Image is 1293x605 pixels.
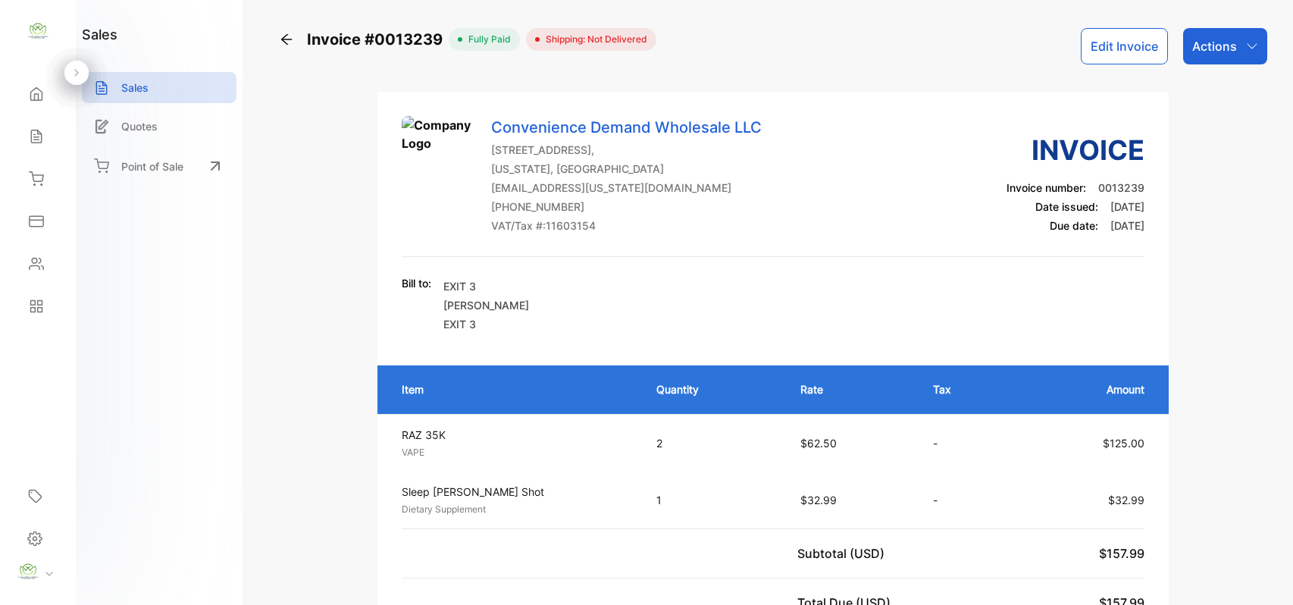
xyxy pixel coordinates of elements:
[656,381,770,397] p: Quantity
[656,435,770,451] p: 2
[402,427,629,443] p: RAZ 35K
[82,149,236,183] a: Point of Sale
[443,318,476,331] span: EXIT 3
[17,560,39,583] img: profile
[1098,181,1144,194] span: 0013239
[1099,546,1144,561] span: $157.99
[1192,37,1237,55] p: Actions
[800,494,837,506] span: $32.99
[800,437,837,450] span: $62.50
[121,80,149,96] p: Sales
[1028,381,1144,397] p: Amount
[402,275,431,291] p: Bill to:
[656,492,770,508] p: 1
[443,278,529,294] p: EXIT 3
[933,492,999,508] p: -
[1007,181,1086,194] span: Invoice number:
[491,180,762,196] p: [EMAIL_ADDRESS][US_STATE][DOMAIN_NAME]
[462,33,511,46] span: fully paid
[1103,437,1144,450] span: $125.00
[491,161,762,177] p: [US_STATE], [GEOGRAPHIC_DATA]
[1035,200,1098,213] span: Date issued:
[933,435,999,451] p: -
[402,381,626,397] p: Item
[491,218,762,234] p: VAT/Tax #: 11603154
[402,116,477,192] img: Company Logo
[1229,541,1293,605] iframe: LiveChat chat widget
[1081,28,1168,64] button: Edit Invoice
[797,544,891,563] p: Subtotal (USD)
[82,111,236,142] a: Quotes
[1110,219,1144,232] span: [DATE]
[27,20,49,42] img: logo
[82,72,236,103] a: Sales
[443,297,529,313] p: [PERSON_NAME]
[800,381,902,397] p: Rate
[307,28,449,51] span: Invoice #0013239
[121,158,183,174] p: Point of Sale
[1110,200,1144,213] span: [DATE]
[491,142,762,158] p: [STREET_ADDRESS],
[1050,219,1098,232] span: Due date:
[491,116,762,139] p: Convenience Demand Wholesale LLC
[1183,28,1267,64] button: Actions
[402,446,629,459] p: VAPE
[1007,130,1144,171] h3: Invoice
[402,484,629,500] p: Sleep [PERSON_NAME] Shot
[933,381,999,397] p: Tax
[82,24,117,45] h1: sales
[402,503,629,516] p: Dietary Supplement
[121,118,158,134] p: Quotes
[540,33,647,46] span: Shipping: Not Delivered
[1108,494,1144,506] span: $32.99
[491,199,762,215] p: [PHONE_NUMBER]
